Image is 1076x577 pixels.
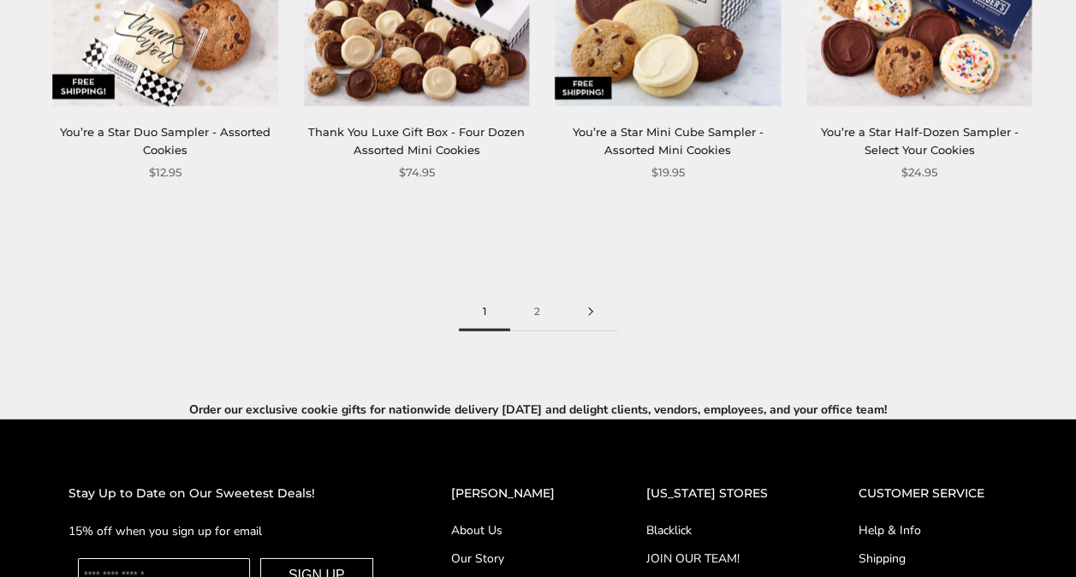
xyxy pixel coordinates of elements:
h2: CUSTOMER SERVICE [859,484,1008,503]
span: $19.95 [651,164,685,181]
iframe: Sign Up via Text for Offers [14,512,177,563]
a: Blacklick [645,521,790,539]
a: You’re a Star Duo Sampler - Assorted Cookies [60,125,270,157]
p: 15% off when you sign up for email [68,521,383,541]
span: 1 [459,293,510,331]
h2: [PERSON_NAME] [451,484,578,503]
a: You’re a Star Half-Dozen Sampler - Select Your Cookies [820,125,1018,157]
a: Thank You Luxe Gift Box - Four Dozen Assorted Mini Cookies [308,125,525,157]
a: About Us [451,521,578,539]
h2: [US_STATE] STORES [645,484,790,503]
a: Next page [564,293,617,331]
span: $24.95 [901,164,937,181]
a: JOIN OUR TEAM! [645,550,790,568]
a: You’re a Star Mini Cube Sampler - Assorted Mini Cookies [573,125,764,157]
a: 2 [510,293,564,331]
span: $74.95 [399,164,435,181]
h2: Stay Up to Date on Our Sweetest Deals! [68,484,383,503]
span: $12.95 [149,164,181,181]
a: Our Story [451,550,578,568]
a: Shipping [859,550,1008,568]
b: Order our exclusive cookie gifts for nationwide delivery [DATE] and delight clients, vendors, emp... [189,402,887,418]
a: Help & Info [859,521,1008,539]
